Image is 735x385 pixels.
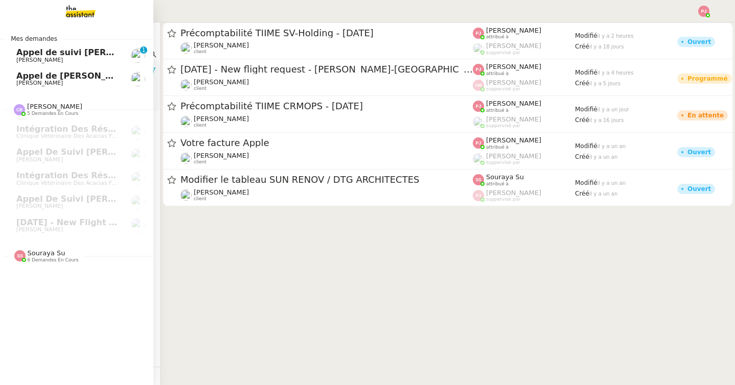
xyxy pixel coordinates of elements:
img: svg [473,28,484,39]
span: 5 demandes en cours [27,111,78,116]
span: [DATE] - New flight request - [PERSON_NAME]-[GEOGRAPHIC_DATA] [180,65,473,74]
nz-badge-sup: 1 [140,46,147,54]
span: il y a un an [589,154,617,160]
img: svg [14,250,26,261]
span: Intégration des résumés [URL] sur Notion - [DATE] [16,171,254,180]
span: il y a un jour [598,107,629,112]
app-user-detailed-label: client [180,152,473,165]
span: attribué à [486,145,509,150]
span: Créé [575,153,589,160]
span: 6 demandes en cours [28,257,79,263]
app-user-detailed-label: client [180,41,473,55]
img: users%2FC9SBsJ0duuaSgpQFj5LgoEX8n0o2%2Favatar%2Fec9d51b8-9413-4189-adfb-7be4d8c96a3c [131,218,145,232]
span: suppervisé par [486,50,520,56]
span: [PERSON_NAME] [16,57,63,63]
span: il y a 18 jours [589,44,624,50]
span: [PERSON_NAME] [194,78,249,86]
app-user-label: attribué à [473,173,575,186]
span: client [194,86,206,91]
span: Modifié [575,32,598,39]
span: [PERSON_NAME] [16,156,63,163]
img: svg [473,137,484,149]
span: Appel de [PERSON_NAME] TRANSIT [16,71,178,81]
span: [PERSON_NAME] [486,189,541,197]
span: il y a 5 jours [589,81,621,86]
span: [PERSON_NAME] [194,41,249,49]
app-user-label: suppervisé par [473,152,575,165]
div: Programmé [687,76,728,82]
span: [PERSON_NAME] [194,115,249,123]
span: il y a un an [598,143,626,149]
span: client [194,159,206,165]
span: Modifié [575,142,598,150]
span: Votre facture Apple [180,138,473,148]
app-user-label: suppervisé par [473,42,575,55]
img: users%2FyAaYa0thh1TqqME0LKuif5ROJi43%2Favatar%2F3a825d04-53b1-4b39-9daa-af456df7ce53 [180,153,192,164]
img: users%2FoFdbodQ3TgNoWt9kP3GXAs5oaCq1%2Favatar%2Fprofile-pic.png [473,116,484,128]
span: [DATE] - New flight request - [PERSON_NAME] [16,218,232,227]
app-user-label: attribué à [473,27,575,40]
span: Appel de suivi [PERSON_NAME] - CYBERSERENO [16,147,239,157]
span: client [194,123,206,128]
span: il y a 4 heures [598,70,634,76]
img: svg [698,6,709,17]
div: Ouvert [687,39,711,45]
span: il y a un an [598,180,626,186]
span: Précomptabilité TIIME CRMOPS - [DATE] [180,102,473,111]
span: Modifier le tableau SUN RENOV / DTG ARCHITECTES [180,175,473,184]
span: il y a 2 heures [598,33,634,39]
span: Précomptabilité TIIME SV-Holding - [DATE] [180,29,473,38]
p: 1 [142,46,146,56]
img: users%2FUX3d5eFl6eVv5XRpuhmKXfpcWvv1%2Favatar%2Fdownload.jpeg [131,125,145,139]
img: users%2FW4OQjB9BRtYK2an7yusO0WsYLsD3%2Favatar%2F28027066-518b-424c-8476-65f2e549ac29 [131,49,145,63]
span: clinique vétérinaire des Acacias Famose [16,133,130,139]
app-user-label: attribué à [473,63,575,76]
img: svg [473,80,484,91]
span: Créé [575,80,589,87]
span: suppervisé par [486,197,520,202]
span: Souraya Su [28,249,65,257]
span: [PERSON_NAME] [486,152,541,160]
img: users%2FW4OQjB9BRtYK2an7yusO0WsYLsD3%2Favatar%2F28027066-518b-424c-8476-65f2e549ac29 [131,148,145,162]
span: Intégration des résumés [URL] sur Notion - [DATE] [16,124,254,134]
span: attribué à [486,71,509,77]
span: attribué à [486,34,509,40]
span: Créé [575,43,589,50]
span: Appel de suivi [PERSON_NAME] - EKIPEO GROUP [16,194,240,204]
app-user-label: suppervisé par [473,115,575,129]
span: client [194,196,206,202]
span: attribué à [486,181,509,187]
img: svg [14,104,25,115]
div: En attente [687,112,724,118]
img: users%2FQVUYyyYtIBTGx7qwliEbu9ZfsMs2%2Favatar%2Fdownload%202.jpeg [180,189,192,201]
span: [PERSON_NAME] [16,203,63,209]
app-user-label: attribué à [473,100,575,113]
span: suppervisé par [486,123,520,129]
img: users%2FoFdbodQ3TgNoWt9kP3GXAs5oaCq1%2Favatar%2Fprofile-pic.png [473,43,484,54]
img: svg [473,101,484,112]
span: Modifié [575,69,598,76]
app-user-detailed-label: client [180,188,473,202]
app-user-label: suppervisé par [473,79,575,92]
span: [PERSON_NAME] [486,115,541,123]
span: Mes demandes [5,34,63,44]
span: Appel de suivi [PERSON_NAME] - SOLAR PARTNERS [16,47,250,57]
span: [PERSON_NAME] [16,226,63,233]
img: svg [473,190,484,201]
img: users%2FW4OQjB9BRtYK2an7yusO0WsYLsD3%2Favatar%2F28027066-518b-424c-8476-65f2e549ac29 [131,72,145,86]
span: [PERSON_NAME] [486,136,541,144]
img: svg [473,64,484,75]
span: suppervisé par [486,86,520,92]
span: Créé [575,190,589,197]
span: [PERSON_NAME] [486,79,541,86]
img: users%2FyAaYa0thh1TqqME0LKuif5ROJi43%2Favatar%2F3a825d04-53b1-4b39-9daa-af456df7ce53 [180,116,192,127]
img: users%2FUX3d5eFl6eVv5XRpuhmKXfpcWvv1%2Favatar%2Fdownload.jpeg [131,172,145,186]
span: Créé [575,116,589,124]
span: clinique vétérinaire des Acacias Famose [16,180,130,186]
span: suppervisé par [486,160,520,165]
img: users%2FyAaYa0thh1TqqME0LKuif5ROJi43%2Favatar%2F3a825d04-53b1-4b39-9daa-af456df7ce53 [180,42,192,54]
span: Modifié [575,179,598,186]
span: [PERSON_NAME] [486,27,541,34]
app-user-detailed-label: client [180,78,473,91]
app-user-detailed-label: client [180,115,473,128]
